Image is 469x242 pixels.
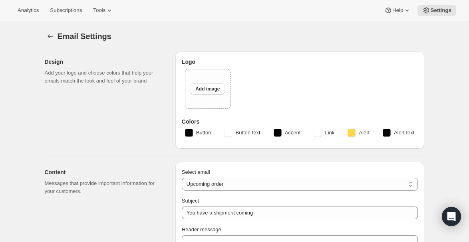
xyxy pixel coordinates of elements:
[45,58,163,66] h2: Design
[417,5,456,16] button: Settings
[380,5,416,16] button: Help
[309,126,339,139] button: Link
[191,83,225,94] button: Add image
[430,7,451,14] span: Settings
[50,7,82,14] span: Subscriptions
[88,5,118,16] button: Tools
[182,58,418,66] h3: Logo
[45,31,56,42] button: Settings
[18,7,39,14] span: Analytics
[93,7,105,14] span: Tools
[196,129,211,137] span: Button
[343,126,374,139] button: Alert
[45,5,87,16] button: Subscriptions
[45,69,163,85] p: Add your logo and choose colors that help your emails match the look and feel of your brand
[45,179,163,195] p: Messages that provide important information for your customers.
[285,129,301,137] span: Accent
[45,168,163,176] h2: Content
[182,198,199,204] span: Subject
[394,129,414,137] span: Alert text
[378,126,419,139] button: Alert text
[219,126,265,139] button: Button text
[325,129,334,137] span: Link
[58,32,111,41] span: Email Settings
[269,126,306,139] button: Accent
[182,169,210,175] span: Select email
[442,207,461,226] div: Open Intercom Messenger
[235,129,260,137] span: Button text
[195,86,220,92] span: Add image
[180,126,216,139] button: Button
[182,118,418,126] h3: Colors
[392,7,403,14] span: Help
[182,226,221,232] span: Header message
[359,129,370,137] span: Alert
[13,5,44,16] button: Analytics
